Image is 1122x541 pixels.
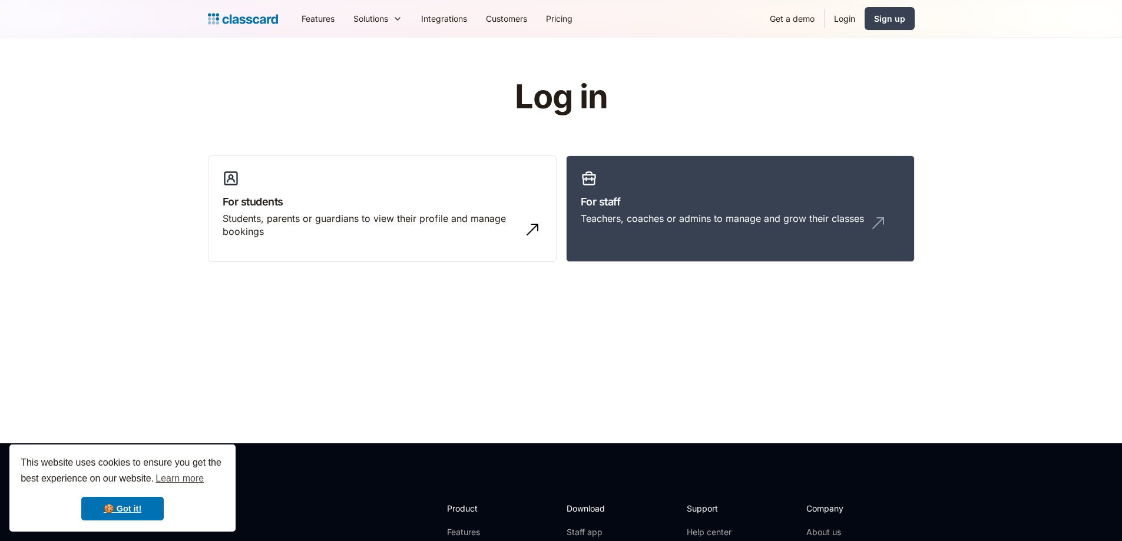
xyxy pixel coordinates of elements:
[567,526,615,538] a: Staff app
[292,5,344,32] a: Features
[760,5,824,32] a: Get a demo
[476,5,537,32] a: Customers
[374,79,748,115] h1: Log in
[208,155,557,263] a: For studentsStudents, parents or guardians to view their profile and manage bookings
[537,5,582,32] a: Pricing
[447,502,510,515] h2: Product
[874,12,905,25] div: Sign up
[81,497,164,520] a: dismiss cookie message
[154,470,206,487] a: learn more about cookies
[208,11,278,27] a: home
[687,502,734,515] h2: Support
[581,194,900,210] h3: For staff
[806,526,885,538] a: About us
[825,5,865,32] a: Login
[567,502,615,515] h2: Download
[223,212,518,238] div: Students, parents or guardians to view their profile and manage bookings
[447,526,510,538] a: Features
[353,12,388,25] div: Solutions
[412,5,476,32] a: Integrations
[9,444,236,532] div: cookieconsent
[223,194,542,210] h3: For students
[865,7,915,30] a: Sign up
[21,456,224,487] span: This website uses cookies to ensure you get the best experience on our website.
[687,526,734,538] a: Help center
[566,155,915,263] a: For staffTeachers, coaches or admins to manage and grow their classes
[806,502,885,515] h2: Company
[344,5,412,32] div: Solutions
[581,212,864,225] div: Teachers, coaches or admins to manage and grow their classes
